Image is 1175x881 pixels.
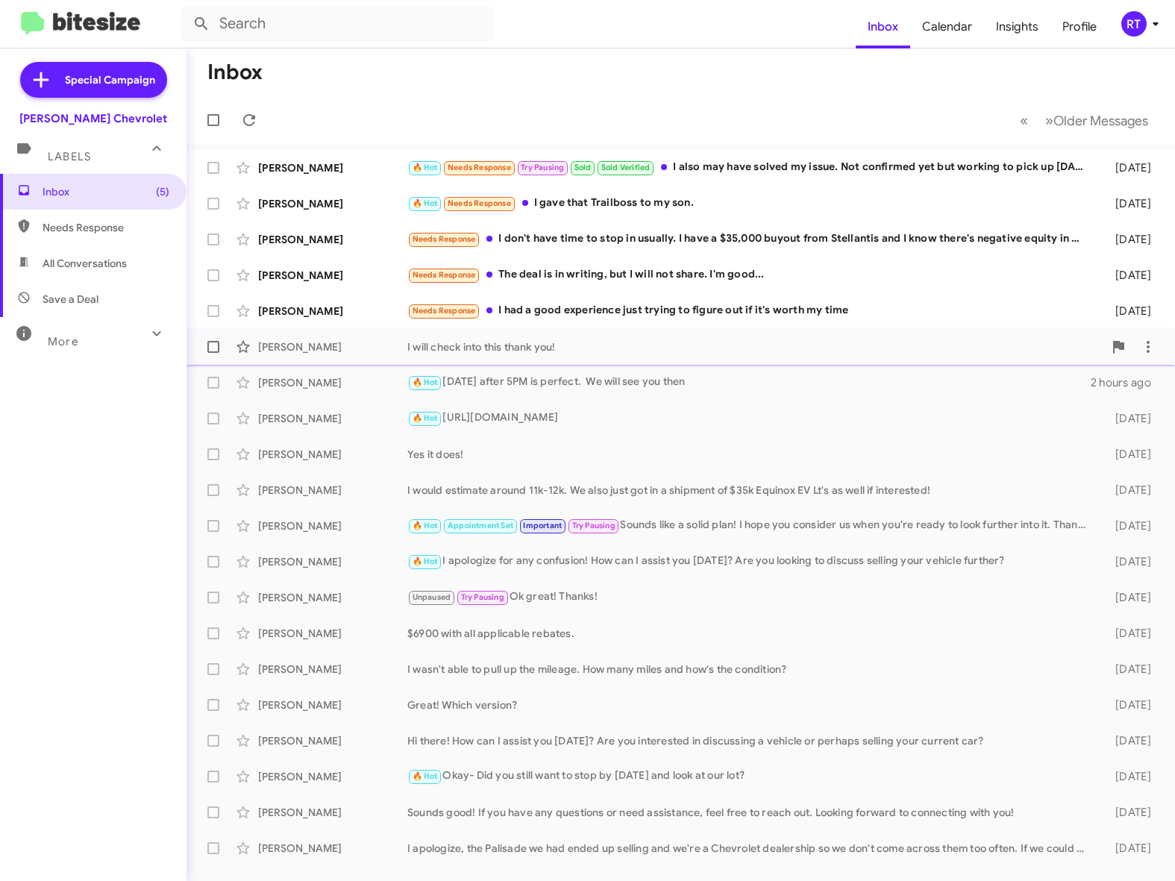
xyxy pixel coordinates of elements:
[1045,111,1053,130] span: »
[413,413,438,423] span: 🔥 Hot
[43,292,98,307] span: Save a Deal
[413,270,476,280] span: Needs Response
[1096,411,1163,426] div: [DATE]
[407,231,1096,248] div: I don't have time to stop in usually. I have a $35,000 buyout from Stellantis and I know there's ...
[43,220,169,235] span: Needs Response
[572,521,615,530] span: Try Pausing
[1012,105,1157,136] nav: Page navigation example
[258,375,407,390] div: [PERSON_NAME]
[258,733,407,748] div: [PERSON_NAME]
[407,841,1096,856] div: I apologize, the Palisade we had ended up selling and we're a Chevrolet dealership so we don't co...
[521,163,564,172] span: Try Pausing
[258,196,407,211] div: [PERSON_NAME]
[407,768,1096,785] div: Okay- Did you still want to stop by [DATE] and look at our lot?
[448,198,511,208] span: Needs Response
[1053,113,1148,129] span: Older Messages
[413,306,476,316] span: Needs Response
[413,163,438,172] span: 🔥 Hot
[48,335,78,348] span: More
[407,517,1096,534] div: Sounds like a solid plan! I hope you consider us when you're ready to look further into it. Thank...
[258,268,407,283] div: [PERSON_NAME]
[1096,304,1163,319] div: [DATE]
[258,805,407,820] div: [PERSON_NAME]
[20,62,167,98] a: Special Campaign
[1096,268,1163,283] div: [DATE]
[1096,769,1163,784] div: [DATE]
[43,256,127,271] span: All Conversations
[1096,590,1163,605] div: [DATE]
[523,521,562,530] span: Important
[1096,841,1163,856] div: [DATE]
[448,521,513,530] span: Appointment Set
[407,697,1096,712] div: Great! Which version?
[1096,447,1163,462] div: [DATE]
[1020,111,1028,130] span: «
[910,5,984,48] span: Calendar
[407,553,1096,570] div: I apologize for any confusion! How can I assist you [DATE]? Are you looking to discuss selling yo...
[407,410,1096,427] div: [URL][DOMAIN_NAME]
[407,626,1096,641] div: $6900 with all applicable rebates.
[574,163,592,172] span: Sold
[448,163,511,172] span: Needs Response
[1096,160,1163,175] div: [DATE]
[1096,518,1163,533] div: [DATE]
[407,339,1103,354] div: I will check into this thank you!
[19,111,167,126] div: [PERSON_NAME] Chevrolet
[1096,697,1163,712] div: [DATE]
[1096,662,1163,677] div: [DATE]
[258,697,407,712] div: [PERSON_NAME]
[1096,626,1163,641] div: [DATE]
[1096,196,1163,211] div: [DATE]
[413,377,438,387] span: 🔥 Hot
[407,662,1096,677] div: I wasn't able to pull up the mileage. How many miles and how's the condition?
[413,198,438,208] span: 🔥 Hot
[1091,375,1163,390] div: 2 hours ago
[407,805,1096,820] div: Sounds good! If you have any questions or need assistance, feel free to reach out. Looking forwar...
[156,184,169,199] span: (5)
[1011,105,1037,136] button: Previous
[1096,232,1163,247] div: [DATE]
[1096,805,1163,820] div: [DATE]
[1121,11,1147,37] div: RT
[413,234,476,244] span: Needs Response
[407,447,1096,462] div: Yes it does!
[258,590,407,605] div: [PERSON_NAME]
[258,339,407,354] div: [PERSON_NAME]
[65,72,155,87] span: Special Campaign
[407,483,1096,498] div: I would estimate around 11k-12k. We also just got in a shipment of $35k Equinox EV Lt's as well i...
[413,521,438,530] span: 🔥 Hot
[1096,483,1163,498] div: [DATE]
[258,160,407,175] div: [PERSON_NAME]
[856,5,910,48] a: Inbox
[258,554,407,569] div: [PERSON_NAME]
[258,304,407,319] div: [PERSON_NAME]
[407,589,1096,606] div: Ok great! Thanks!
[258,841,407,856] div: [PERSON_NAME]
[461,592,504,602] span: Try Pausing
[407,374,1091,391] div: [DATE] after 5PM is perfect. We will see you then
[601,163,651,172] span: Sold Verified
[181,6,494,42] input: Search
[407,302,1096,319] div: I had a good experience just trying to figure out if it's worth my time
[207,60,263,84] h1: Inbox
[43,184,169,199] span: Inbox
[258,626,407,641] div: [PERSON_NAME]
[407,159,1096,176] div: I also may have solved my issue. Not confirmed yet but working to pick up [DATE] morning. Let me ...
[258,483,407,498] div: [PERSON_NAME]
[407,733,1096,748] div: Hi there! How can I assist you [DATE]? Are you interested in discussing a vehicle or perhaps sell...
[1096,733,1163,748] div: [DATE]
[984,5,1050,48] a: Insights
[258,232,407,247] div: [PERSON_NAME]
[413,592,451,602] span: Unpaused
[48,150,91,163] span: Labels
[1050,5,1109,48] a: Profile
[1096,554,1163,569] div: [DATE]
[258,447,407,462] div: [PERSON_NAME]
[258,411,407,426] div: [PERSON_NAME]
[258,518,407,533] div: [PERSON_NAME]
[413,556,438,566] span: 🔥 Hot
[413,771,438,781] span: 🔥 Hot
